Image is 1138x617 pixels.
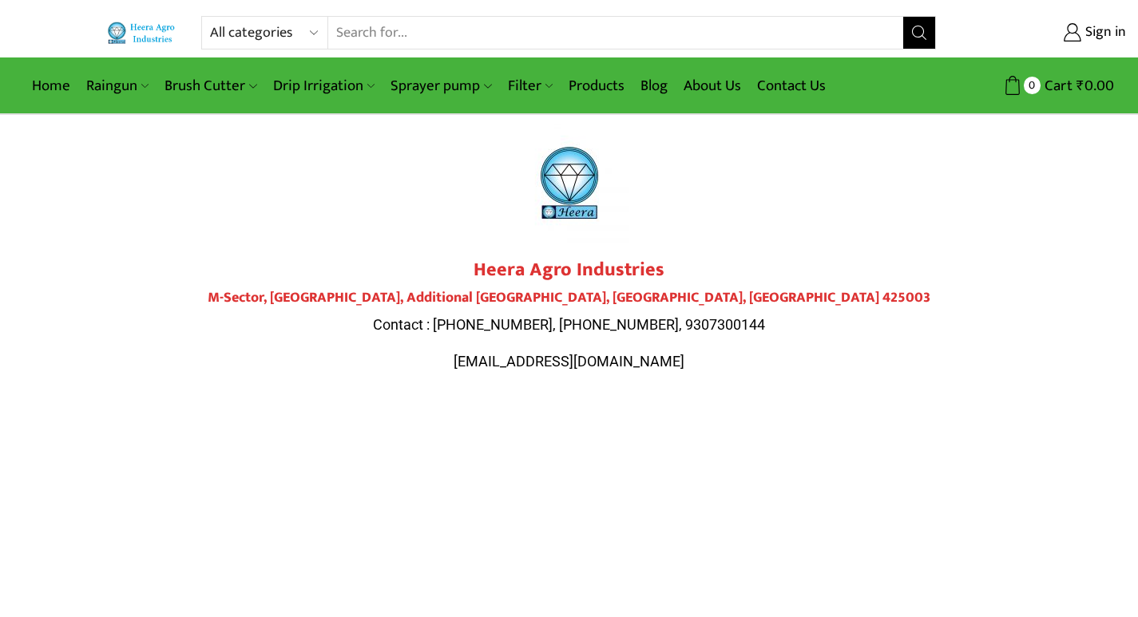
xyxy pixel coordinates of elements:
[749,67,834,105] a: Contact Us
[1077,73,1114,98] bdi: 0.00
[265,67,383,105] a: Drip Irrigation
[1081,22,1126,43] span: Sign in
[960,18,1126,47] a: Sign in
[1077,73,1084,98] span: ₹
[1024,77,1041,93] span: 0
[952,71,1114,101] a: 0 Cart ₹0.00
[500,67,561,105] a: Filter
[24,67,78,105] a: Home
[903,17,935,49] button: Search button
[78,67,157,105] a: Raingun
[1041,75,1073,97] span: Cart
[328,17,904,49] input: Search for...
[383,67,499,105] a: Sprayer pump
[676,67,749,105] a: About Us
[122,290,1017,307] h4: M-Sector, [GEOGRAPHIC_DATA], Additional [GEOGRAPHIC_DATA], [GEOGRAPHIC_DATA], [GEOGRAPHIC_DATA] 4...
[474,254,664,286] strong: Heera Agro Industries
[157,67,264,105] a: Brush Cutter
[632,67,676,105] a: Blog
[373,316,765,333] span: Contact : [PHONE_NUMBER], [PHONE_NUMBER], 9307300144
[454,353,684,370] span: [EMAIL_ADDRESS][DOMAIN_NAME]
[510,123,629,243] img: heera-logo-1000
[561,67,632,105] a: Products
